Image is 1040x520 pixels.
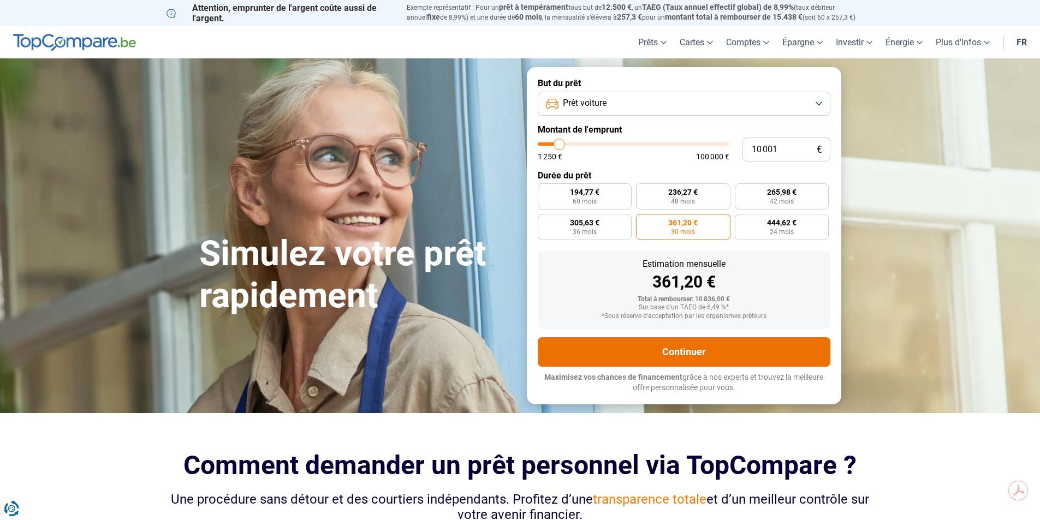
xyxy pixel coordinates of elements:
[671,198,695,205] span: 48 mois
[538,78,830,88] label: But du prêt
[499,3,568,11] span: prêt à tempérament
[1010,26,1033,58] a: fr
[13,34,136,51] img: TopCompare
[602,3,632,11] span: 12.500 €
[515,13,542,21] span: 60 mois
[407,3,874,22] p: Exemple représentatif : Pour un tous but de , un (taux débiteur annuel de 8,99%) et une durée de ...
[570,188,599,196] span: 194,77 €
[879,26,929,58] a: Énergie
[538,92,830,116] button: Prêt voiture
[929,26,996,58] a: Plus d'infos
[770,198,794,205] span: 42 mois
[642,3,794,11] span: TAEG (Taux annuel effectif global) de 8,99%
[671,229,695,235] span: 30 mois
[573,229,597,235] span: 36 mois
[427,13,440,21] span: fixe
[668,188,698,196] span: 236,27 €
[538,170,830,181] label: Durée du prêt
[538,153,562,160] span: 1 250 €
[770,229,794,235] span: 24 mois
[538,337,830,367] button: Continuer
[632,26,673,58] a: Prêts
[546,274,822,290] div: 361,20 €
[167,450,874,480] h2: Comment demander un prêt personnel via TopCompare ?
[829,26,879,58] a: Investir
[617,13,642,21] span: 257,3 €
[546,260,822,268] div: Estimation mensuelle
[720,26,776,58] a: Comptes
[563,97,607,109] span: Prêt voiture
[544,373,682,381] span: Maximisez vos chances de financement
[776,26,829,58] a: Épargne
[538,124,830,135] label: Montant de l'emprunt
[817,145,822,154] span: €
[199,233,514,317] h1: Simulez votre prêt rapidement
[538,372,830,393] p: grâce à nos experts et trouvez la meilleure offre personnalisée pour vous.
[573,198,597,205] span: 60 mois
[767,188,797,196] span: 265,98 €
[673,26,720,58] a: Cartes
[546,304,822,312] div: Sur base d'un TAEG de 6,49 %*
[696,153,729,160] span: 100 000 €
[593,492,706,507] span: transparence totale
[570,219,599,226] span: 305,63 €
[546,313,822,320] div: *Sous réserve d'acceptation par les organismes prêteurs
[767,219,797,226] span: 444,62 €
[665,13,803,21] span: montant total à rembourser de 15.438 €
[668,219,698,226] span: 361,20 €
[167,3,394,23] p: Attention, emprunter de l'argent coûte aussi de l'argent.
[546,296,822,303] div: Total à rembourser: 10 836,00 €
